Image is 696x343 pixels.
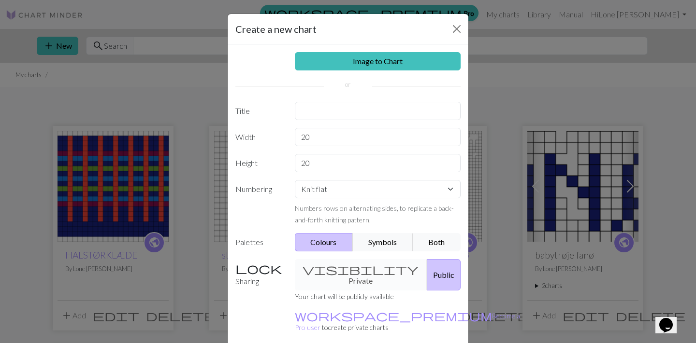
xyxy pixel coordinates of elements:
[295,233,353,251] button: Colours
[295,312,520,331] a: Become a Pro user
[449,21,464,37] button: Close
[230,102,289,120] label: Title
[230,154,289,172] label: Height
[352,233,413,251] button: Symbols
[655,304,686,333] iframe: chat widget
[295,292,394,301] small: Your chart will be publicly available
[413,233,461,251] button: Both
[235,22,317,36] h5: Create a new chart
[230,128,289,146] label: Width
[295,52,461,70] a: Image to Chart
[295,204,454,224] small: Numbers rows on alternating sides, to replicate a back-and-forth knitting pattern.
[295,312,520,331] small: to create private charts
[230,259,289,290] label: Sharing
[295,309,492,322] span: workspace_premium
[230,180,289,225] label: Numbering
[230,233,289,251] label: Palettes
[427,259,461,290] button: Public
